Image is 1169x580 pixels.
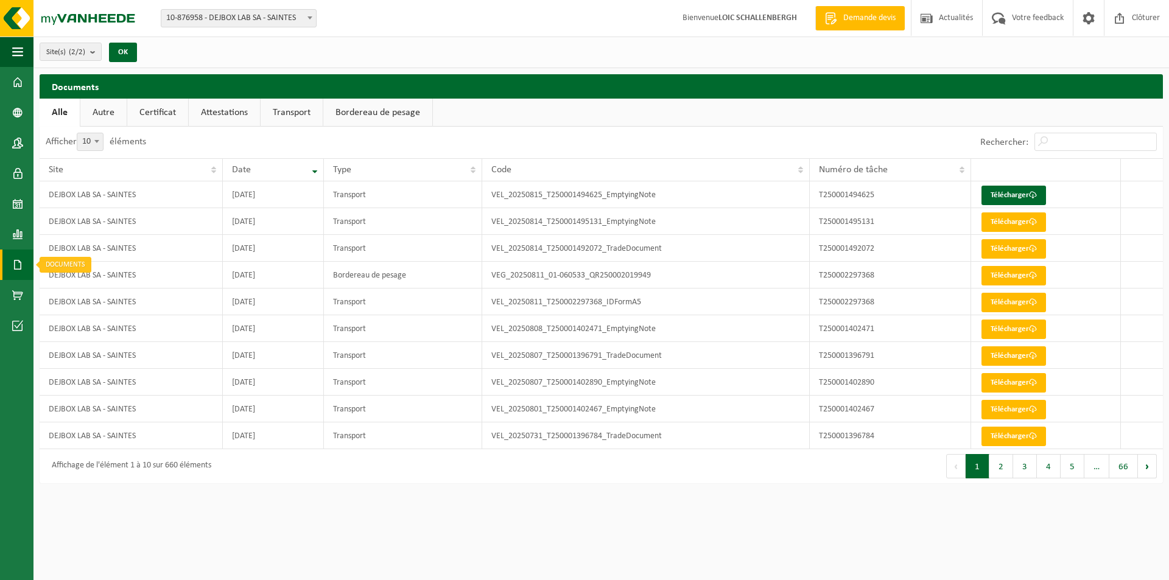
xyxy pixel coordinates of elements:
[324,235,483,262] td: Transport
[981,186,1046,205] a: Télécharger
[810,262,971,288] td: T250002297368
[1109,454,1138,478] button: 66
[810,342,971,369] td: T250001396791
[981,266,1046,285] a: Télécharger
[46,137,146,147] label: Afficher éléments
[40,315,223,342] td: DEJBOX LAB SA - SAINTES
[49,165,63,175] span: Site
[127,99,188,127] a: Certificat
[491,165,511,175] span: Code
[981,293,1046,312] a: Télécharger
[324,396,483,422] td: Transport
[40,43,102,61] button: Site(s)(2/2)
[840,12,899,24] span: Demande devis
[223,208,324,235] td: [DATE]
[981,320,1046,339] a: Télécharger
[40,99,80,127] a: Alle
[718,13,797,23] strong: LOIC SCHALLENBERGH
[40,181,223,208] td: DEJBOX LAB SA - SAINTES
[482,422,810,449] td: VEL_20250731_T250001396784_TradeDocument
[482,235,810,262] td: VEL_20250814_T250001492072_TradeDocument
[324,208,483,235] td: Transport
[482,208,810,235] td: VEL_20250814_T250001495131_EmptyingNote
[189,99,260,127] a: Attestations
[482,262,810,288] td: VEG_20250811_01-060533_QR250002019949
[981,373,1046,393] a: Télécharger
[324,181,483,208] td: Transport
[223,262,324,288] td: [DATE]
[819,165,888,175] span: Numéro de tâche
[482,369,810,396] td: VEL_20250807_T250001402890_EmptyingNote
[324,342,483,369] td: Transport
[324,422,483,449] td: Transport
[482,396,810,422] td: VEL_20250801_T250001402467_EmptyingNote
[482,181,810,208] td: VEL_20250815_T250001494625_EmptyingNote
[69,48,85,56] count: (2/2)
[40,422,223,449] td: DEJBOX LAB SA - SAINTES
[1013,454,1037,478] button: 3
[161,9,317,27] span: 10-876958 - DEJBOX LAB SA - SAINTES
[1061,454,1084,478] button: 5
[981,427,1046,446] a: Télécharger
[324,315,483,342] td: Transport
[810,208,971,235] td: T250001495131
[981,239,1046,259] a: Télécharger
[810,369,971,396] td: T250001402890
[966,454,989,478] button: 1
[40,262,223,288] td: DEJBOX LAB SA - SAINTES
[324,288,483,315] td: Transport
[810,235,971,262] td: T250001492072
[46,455,211,477] div: Affichage de l'élément 1 à 10 sur 660 éléments
[981,400,1046,419] a: Télécharger
[80,99,127,127] a: Autre
[232,165,251,175] span: Date
[981,212,1046,232] a: Télécharger
[223,422,324,449] td: [DATE]
[77,133,103,150] span: 10
[109,43,137,62] button: OK
[946,454,966,478] button: Previous
[161,10,316,27] span: 10-876958 - DEJBOX LAB SA - SAINTES
[482,315,810,342] td: VEL_20250808_T250001402471_EmptyingNote
[77,133,104,151] span: 10
[981,346,1046,366] a: Télécharger
[223,342,324,369] td: [DATE]
[482,342,810,369] td: VEL_20250807_T250001396791_TradeDocument
[1037,454,1061,478] button: 4
[810,422,971,449] td: T250001396784
[40,342,223,369] td: DEJBOX LAB SA - SAINTES
[223,288,324,315] td: [DATE]
[40,396,223,422] td: DEJBOX LAB SA - SAINTES
[40,235,223,262] td: DEJBOX LAB SA - SAINTES
[1138,454,1157,478] button: Next
[815,6,905,30] a: Demande devis
[223,181,324,208] td: [DATE]
[980,138,1028,147] label: Rechercher:
[810,315,971,342] td: T250001402471
[324,369,483,396] td: Transport
[223,235,324,262] td: [DATE]
[223,369,324,396] td: [DATE]
[40,74,1163,98] h2: Documents
[40,369,223,396] td: DEJBOX LAB SA - SAINTES
[323,99,432,127] a: Bordereau de pesage
[40,288,223,315] td: DEJBOX LAB SA - SAINTES
[261,99,323,127] a: Transport
[46,43,85,61] span: Site(s)
[223,315,324,342] td: [DATE]
[223,396,324,422] td: [DATE]
[1084,454,1109,478] span: …
[810,396,971,422] td: T250001402467
[333,165,351,175] span: Type
[989,454,1013,478] button: 2
[482,288,810,315] td: VEL_20250811_T250002297368_IDFormA5
[324,262,483,288] td: Bordereau de pesage
[810,288,971,315] td: T250002297368
[810,181,971,208] td: T250001494625
[40,208,223,235] td: DEJBOX LAB SA - SAINTES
